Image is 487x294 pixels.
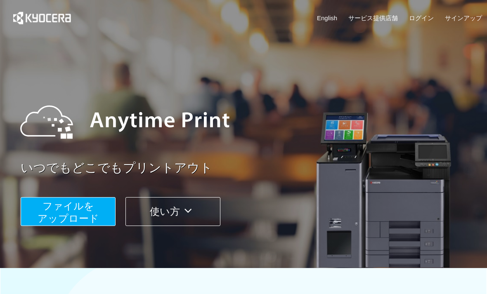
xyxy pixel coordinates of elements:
span: ファイルを ​​アップロード [38,200,99,224]
a: English [317,14,337,22]
a: サインアップ [445,14,482,22]
a: いつでもどこでもプリントアウト [21,159,487,177]
a: サービス提供店舗 [348,14,398,22]
button: 使い方 [125,197,220,226]
a: ログイン [409,14,434,22]
button: ファイルを​​アップロード [21,197,116,226]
